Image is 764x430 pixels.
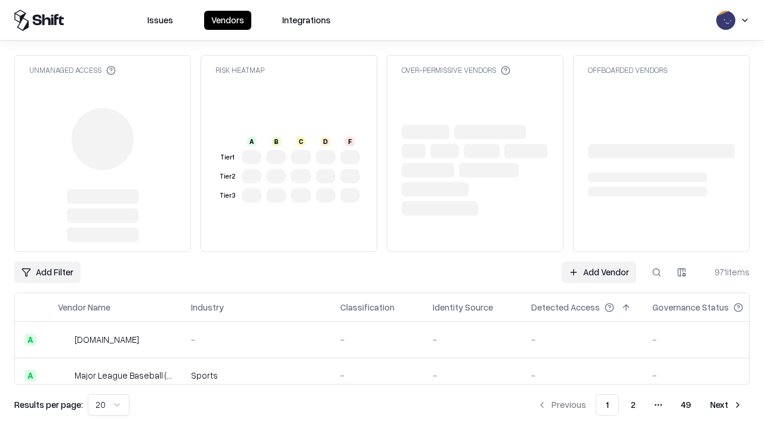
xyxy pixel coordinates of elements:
[218,191,237,201] div: Tier 3
[191,301,224,314] div: Industry
[340,301,395,314] div: Classification
[272,137,281,146] div: B
[530,394,750,416] nav: pagination
[14,262,81,283] button: Add Filter
[215,65,264,75] div: Risk Heatmap
[191,369,321,382] div: Sports
[531,301,600,314] div: Detected Access
[140,11,180,30] button: Issues
[596,394,619,416] button: 1
[433,301,493,314] div: Identity Source
[29,65,116,75] div: Unmanaged Access
[321,137,330,146] div: D
[652,301,729,314] div: Governance Status
[433,369,512,382] div: -
[24,370,36,382] div: A
[703,394,750,416] button: Next
[58,301,110,314] div: Vendor Name
[702,266,750,278] div: 971 items
[340,333,414,346] div: -
[75,333,139,346] div: [DOMAIN_NAME]
[218,152,237,162] div: Tier 1
[621,394,645,416] button: 2
[204,11,251,30] button: Vendors
[345,137,355,146] div: F
[531,333,633,346] div: -
[652,369,762,382] div: -
[562,262,636,283] a: Add Vendor
[531,369,633,382] div: -
[652,333,762,346] div: -
[14,398,83,411] p: Results per page:
[191,333,321,346] div: -
[275,11,338,30] button: Integrations
[588,65,667,75] div: Offboarded Vendors
[433,333,512,346] div: -
[340,369,414,382] div: -
[247,137,257,146] div: A
[402,65,510,75] div: Over-Permissive Vendors
[75,369,172,382] div: Major League Baseball (MLB)
[296,137,306,146] div: C
[671,394,701,416] button: 49
[24,334,36,346] div: A
[218,171,237,182] div: Tier 2
[58,334,70,346] img: pathfactory.com
[58,370,70,382] img: Major League Baseball (MLB)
